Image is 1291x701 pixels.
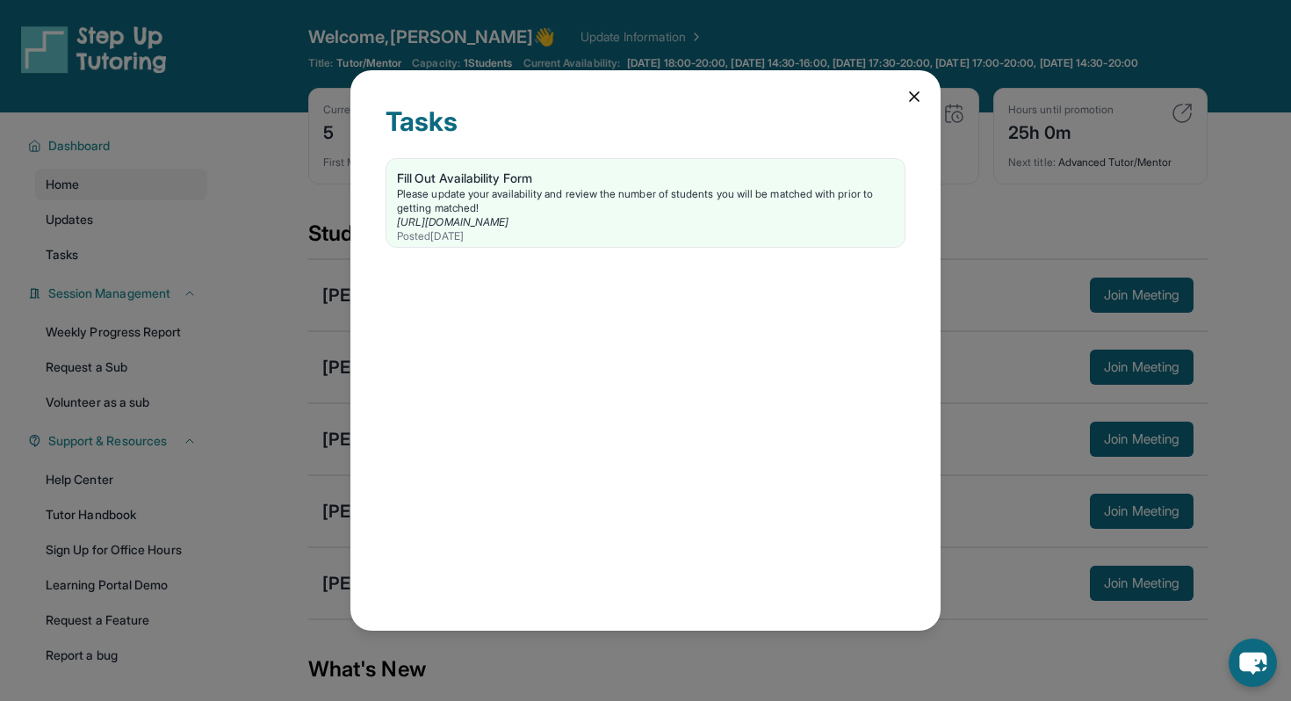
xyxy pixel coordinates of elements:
[397,215,508,228] a: [URL][DOMAIN_NAME]
[386,159,905,247] a: Fill Out Availability FormPlease update your availability and review the number of students you w...
[1229,639,1277,687] button: chat-button
[386,105,905,158] div: Tasks
[397,170,894,187] div: Fill Out Availability Form
[397,187,894,215] div: Please update your availability and review the number of students you will be matched with prior ...
[397,229,894,243] div: Posted [DATE]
